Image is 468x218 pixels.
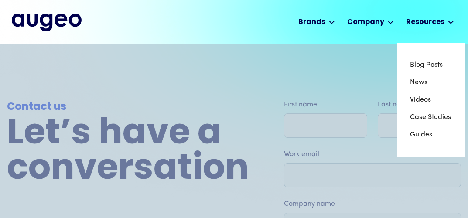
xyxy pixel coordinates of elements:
img: Augeo's full logo in midnight blue. [12,14,82,31]
div: Company [347,17,384,27]
a: Guides [410,126,452,143]
a: Videos [410,91,452,109]
div: Brands [298,17,325,27]
a: News [410,74,452,91]
div: Resources [406,17,444,27]
nav: Resources [397,43,465,157]
a: Case Studies [410,109,452,126]
a: home [12,14,82,31]
a: Blog Posts [410,56,452,74]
